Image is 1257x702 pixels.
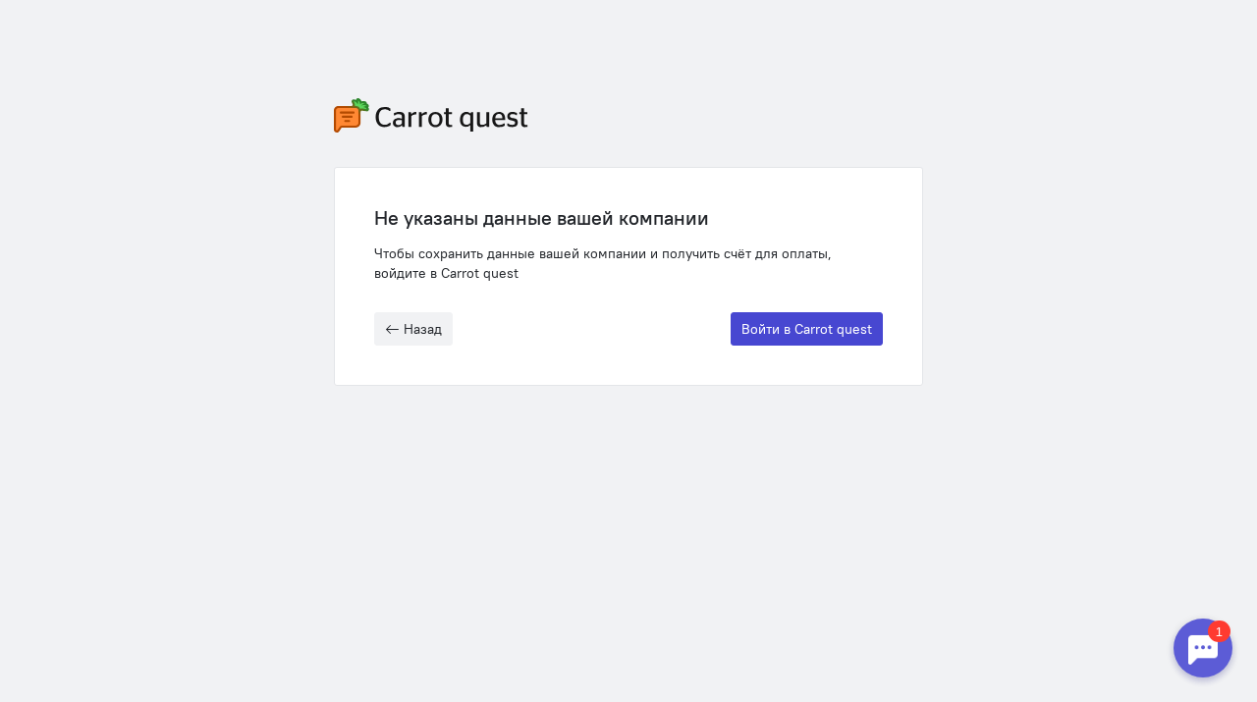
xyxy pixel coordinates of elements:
div: Не указаны данные вашей компании [374,207,883,229]
span: Назад [404,320,442,338]
button: Назад [374,312,453,346]
div: 1 [44,12,67,33]
button: Войти в Carrot quest [731,312,883,346]
div: Чтобы сохранить данные вашей компании и получить счёт для оплаты, войдите в Carrot quest [374,243,883,283]
img: carrot-quest-logo.svg [334,98,528,133]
